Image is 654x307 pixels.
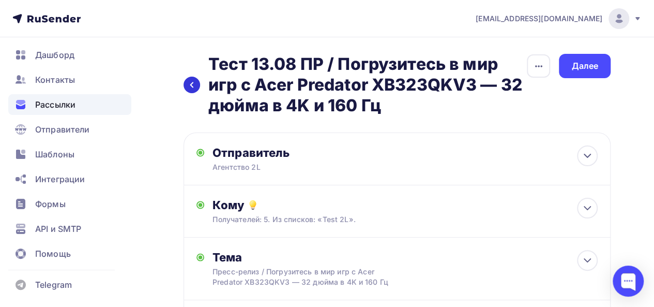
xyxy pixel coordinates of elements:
[571,60,598,72] div: Далее
[208,54,526,116] h2: Тест 13.08 ПР / Погрузитесь в мир игр с Acer Predator XB323QKV3 — 32 дюйма в 4K и 160 Гц
[212,267,397,287] div: Пресс-релиз / Погрузитесь в мир игр с Acer Predator XB323QKV3 — 32 дюйма в 4K и 160 Гц
[8,69,131,90] a: Контакты
[212,198,598,212] div: Кому
[35,49,74,61] span: Дашборд
[212,145,436,160] div: Отправитель
[35,173,85,185] span: Интеграции
[8,119,131,140] a: Отправители
[35,247,71,260] span: Помощь
[8,144,131,165] a: Шаблоны
[35,98,75,111] span: Рассылки
[476,13,602,24] span: [EMAIL_ADDRESS][DOMAIN_NAME]
[212,162,414,172] div: Агентство 2L
[35,279,72,291] span: Telegram
[35,148,74,160] span: Шаблоны
[476,8,642,29] a: [EMAIL_ADDRESS][DOMAIN_NAME]
[8,94,131,115] a: Рассылки
[35,198,66,210] span: Формы
[212,250,417,265] div: Тема
[35,223,81,235] span: API и SMTP
[8,45,131,65] a: Дашборд
[8,194,131,214] a: Формы
[212,214,559,225] div: Получателей: 5. Из списков: «Test 2L».
[35,74,75,86] span: Контакты
[35,123,90,136] span: Отправители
